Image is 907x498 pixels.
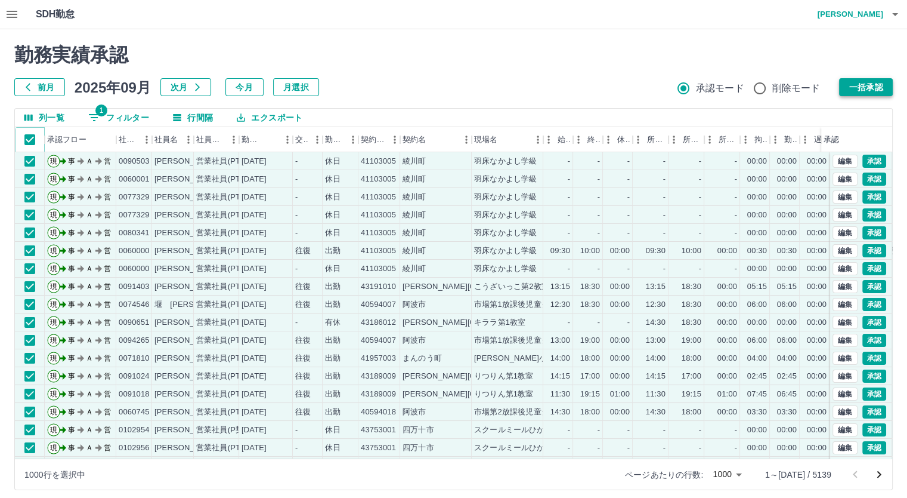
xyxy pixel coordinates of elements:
div: 営業社員(PT契約) [196,156,259,167]
div: 00:00 [747,228,767,239]
div: 承認フロー [45,127,116,152]
text: Ａ [86,247,93,255]
div: - [568,156,570,167]
div: 勤務 [770,127,800,152]
button: 編集 [832,316,858,329]
text: 現 [50,247,57,255]
button: メニュー [529,131,547,149]
div: 契約コード [358,127,400,152]
div: 00:00 [610,281,630,293]
div: - [735,228,737,239]
div: 0080341 [119,228,150,239]
text: Ａ [86,175,93,183]
div: [DATE] [242,210,267,221]
button: フィルター表示 [79,109,159,127]
button: 編集 [832,244,858,257]
div: 綾川町 [403,228,426,239]
div: 18:30 [580,281,600,293]
button: 承認 [862,173,886,186]
div: 営業社員(PT契約) [196,192,259,203]
div: - [568,174,570,185]
div: 綾川町 [403,263,426,275]
div: 05:15 [777,281,797,293]
div: 休日 [325,174,340,185]
div: 所定開始 [633,127,668,152]
div: [DATE] [242,263,267,275]
div: 社員番号 [119,127,138,152]
div: [PERSON_NAME] [154,281,219,293]
button: 承認 [862,155,886,168]
button: 編集 [832,298,858,311]
button: 次のページへ [867,463,891,487]
div: 00:00 [807,281,826,293]
button: 承認 [862,190,886,204]
button: メニュー [386,131,404,149]
div: 0060000 [119,245,150,257]
div: 00:00 [747,210,767,221]
div: 交通費 [293,127,323,152]
text: 営 [104,300,111,309]
div: - [598,192,600,203]
text: 事 [68,211,75,219]
button: 承認 [862,370,886,383]
text: Ａ [86,193,93,201]
div: - [598,228,600,239]
div: 遅刻等 [800,127,829,152]
button: 承認 [862,423,886,436]
div: 0091403 [119,281,150,293]
div: 羽床なかよし学級 [474,263,537,275]
div: - [627,228,630,239]
div: - [663,174,665,185]
text: 事 [68,247,75,255]
div: 00:00 [777,210,797,221]
div: 00:00 [717,281,737,293]
div: - [295,174,298,185]
div: 綾川町 [403,210,426,221]
div: 承認 [821,127,883,152]
div: 拘束 [740,127,770,152]
button: エクスポート [227,109,312,127]
div: 承認 [824,127,839,152]
div: [PERSON_NAME] [154,192,219,203]
text: 営 [104,193,111,201]
div: 09:30 [550,245,570,257]
text: 事 [68,193,75,201]
div: [PERSON_NAME] [154,174,219,185]
div: 00:00 [777,263,797,275]
div: 所定終業 [683,127,702,152]
div: 00:00 [610,299,630,311]
div: 0077329 [119,210,150,221]
button: 承認 [862,352,886,365]
text: Ａ [86,229,93,237]
div: - [598,210,600,221]
div: 綾川町 [403,156,426,167]
button: 編集 [832,190,858,204]
div: - [663,156,665,167]
div: - [735,192,737,203]
div: - [568,192,570,203]
button: メニュー [225,131,243,149]
div: 00:00 [777,192,797,203]
div: 05:15 [747,281,767,293]
div: 41103005 [361,210,396,221]
div: 00:00 [807,228,826,239]
div: - [699,228,701,239]
button: 承認 [862,405,886,419]
div: - [663,210,665,221]
div: 阿波市 [403,299,426,311]
button: ソート [262,131,278,148]
div: 00:00 [747,263,767,275]
div: 00:00 [807,299,826,311]
text: 事 [68,157,75,165]
div: 00:00 [777,156,797,167]
div: - [663,192,665,203]
div: 勤務区分 [325,127,344,152]
div: 00:00 [747,156,767,167]
div: 0074546 [119,299,150,311]
div: 41103005 [361,245,396,257]
button: 承認 [862,334,886,347]
div: 社員番号 [116,127,152,152]
button: 一括承認 [839,78,893,96]
div: 0090503 [119,156,150,167]
text: 事 [68,282,75,291]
